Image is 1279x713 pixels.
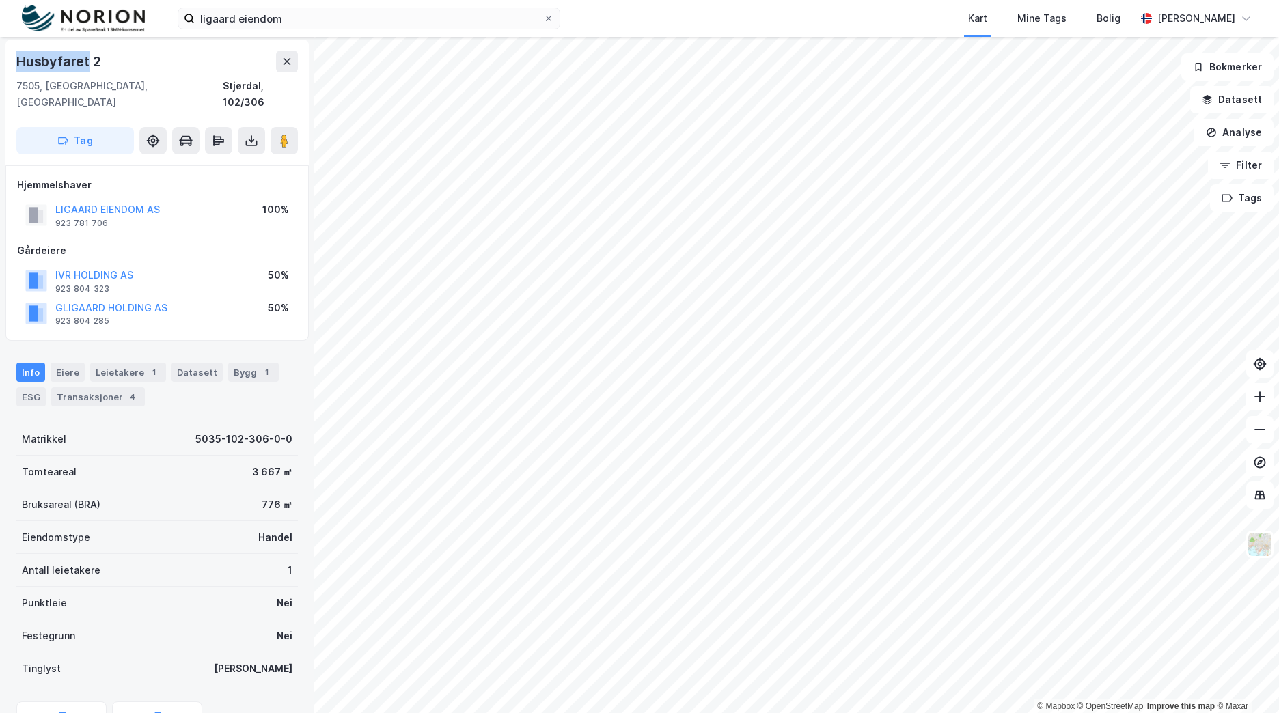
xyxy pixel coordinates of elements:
div: ESG [16,387,46,406]
button: Bokmerker [1181,53,1274,81]
div: Handel [258,529,292,546]
button: Tag [16,127,134,154]
input: Søk på adresse, matrikkel, gårdeiere, leietakere eller personer [195,8,543,29]
img: norion-logo.80e7a08dc31c2e691866.png [22,5,145,33]
iframe: Chat Widget [1211,647,1279,713]
div: Antall leietakere [22,562,100,578]
div: Bruksareal (BRA) [22,497,100,513]
div: [PERSON_NAME] [214,660,292,677]
div: Hjemmelshaver [17,177,297,193]
div: Matrikkel [22,431,66,447]
div: [PERSON_NAME] [1157,10,1235,27]
div: Tinglyst [22,660,61,677]
div: Datasett [171,363,223,382]
div: Husbyfaret 2 [16,51,104,72]
div: 1 [260,365,273,379]
div: 1 [288,562,292,578]
div: Leietakere [90,363,166,382]
div: 3 667 ㎡ [252,464,292,480]
div: Stjørdal, 102/306 [223,78,298,111]
div: Transaksjoner [51,387,145,406]
div: Kart [968,10,987,27]
div: 923 804 323 [55,283,109,294]
div: Info [16,363,45,382]
button: Filter [1208,152,1274,179]
div: Nei [277,595,292,611]
a: Improve this map [1147,701,1215,711]
img: Z [1247,531,1273,557]
div: 5035-102-306-0-0 [195,431,292,447]
div: Eiendomstype [22,529,90,546]
div: 50% [268,267,289,283]
div: Bygg [228,363,279,382]
div: Gårdeiere [17,242,297,259]
div: Festegrunn [22,628,75,644]
div: Kontrollprogram for chat [1211,647,1279,713]
a: OpenStreetMap [1077,701,1144,711]
div: 923 781 706 [55,218,108,229]
div: 4 [126,390,139,404]
button: Tags [1210,184,1274,212]
div: 7505, [GEOGRAPHIC_DATA], [GEOGRAPHIC_DATA] [16,78,223,111]
div: 50% [268,300,289,316]
button: Analyse [1194,119,1274,146]
div: Mine Tags [1017,10,1067,27]
div: 923 804 285 [55,316,109,326]
button: Datasett [1190,86,1274,113]
div: 776 ㎡ [262,497,292,513]
div: Eiere [51,363,85,382]
div: Nei [277,628,292,644]
div: 1 [147,365,161,379]
a: Mapbox [1037,701,1075,711]
div: 100% [262,201,289,218]
div: Tomteareal [22,464,77,480]
div: Bolig [1097,10,1120,27]
div: Punktleie [22,595,67,611]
